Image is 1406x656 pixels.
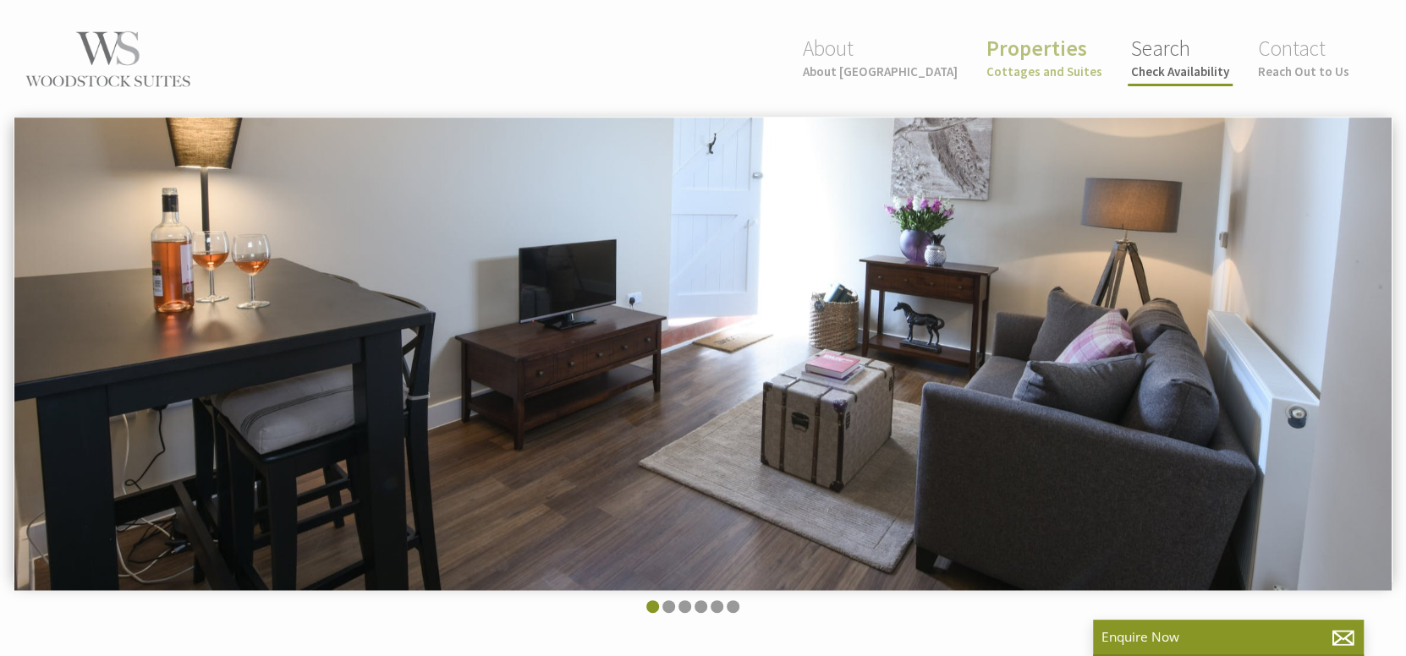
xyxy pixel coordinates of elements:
a: AboutAbout [GEOGRAPHIC_DATA] [803,35,958,79]
small: Cottages and Suites [986,63,1102,79]
small: Reach Out to Us [1258,63,1349,79]
a: SearchCheck Availability [1131,35,1229,79]
img: Woodstock Suites [24,28,193,91]
a: PropertiesCottages and Suites [986,35,1102,79]
small: About [GEOGRAPHIC_DATA] [803,63,958,79]
a: ContactReach Out to Us [1258,35,1349,79]
p: Enquire Now [1101,628,1355,646]
small: Check Availability [1131,63,1229,79]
